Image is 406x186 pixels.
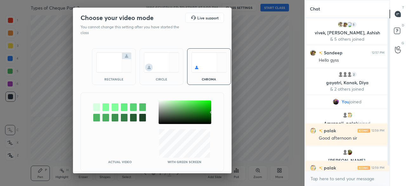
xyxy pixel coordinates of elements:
[319,57,384,64] div: Hello gyss
[319,51,323,55] img: no-rating-badge.077c3623.svg
[196,78,222,81] div: chroma
[323,164,336,171] h6: palak
[197,16,219,20] h5: Live support
[108,160,132,163] p: Actual Video
[310,158,384,168] p: [PERSON_NAME], [PERSON_NAME]
[323,127,336,134] h6: palak
[310,30,384,35] p: vivek, [PERSON_NAME], Ashish
[305,17,390,171] div: grid
[310,37,384,42] p: & 5 others joined
[149,78,174,81] div: circle
[310,50,316,56] img: f74e3db6fdab43b8b4feaafc2811dfc7.jpg
[357,129,370,133] img: iconic-light.a09c19a4.png
[358,120,370,126] span: joined
[101,78,127,81] div: rectangle
[346,149,353,155] img: 3
[81,14,154,22] h2: Choose your video mode
[333,99,339,105] img: 9f6b1010237b4dfe9863ee218648695e.jpg
[342,21,348,28] img: f74e3db6fdab43b8b4feaafc2811dfc7.jpg
[323,49,343,56] h6: Sandeep
[310,165,316,171] img: b255349854864e80882b592635eefc05.jpg
[191,52,227,72] img: chromaScreenIcon.c19ab0a0.svg
[371,166,384,170] div: 12:59 PM
[402,41,404,45] p: G
[319,129,323,133] img: no-rating-badge.077c3623.svg
[372,51,384,55] div: 12:57 PM
[305,0,325,17] p: Chat
[357,166,370,170] img: iconic-light.a09c19a4.png
[342,99,349,104] span: You
[346,71,353,78] img: default.png
[342,112,348,118] img: default.png
[319,166,323,170] img: no-rating-badge.077c3623.svg
[337,71,344,78] img: default.png
[402,23,404,28] p: D
[310,127,316,134] img: b255349854864e80882b592635eefc05.jpg
[96,52,132,72] img: normalScreenIcon.ae25ed63.svg
[351,71,357,78] div: 2
[349,99,362,104] span: joined
[342,149,348,155] img: default.png
[346,112,353,118] img: b255349854864e80882b592635eefc05.jpg
[167,160,201,163] p: With green screen
[310,121,384,126] p: Amrapali, palak
[402,5,404,10] p: T
[144,52,179,72] img: circleScreenIcon.acc0effb.svg
[310,86,384,92] p: & 2 others joined
[346,21,353,28] img: 3
[319,135,384,141] div: Good afternoon sir
[371,129,384,133] div: 12:59 PM
[351,21,357,28] div: 5
[81,24,183,36] p: You cannot change this setting after you have started the class
[310,80,384,85] p: gayatri, Kanak, Diya
[337,21,344,28] img: 527212d174814a90849bf5c959445c04.jpg
[342,71,348,78] img: default.png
